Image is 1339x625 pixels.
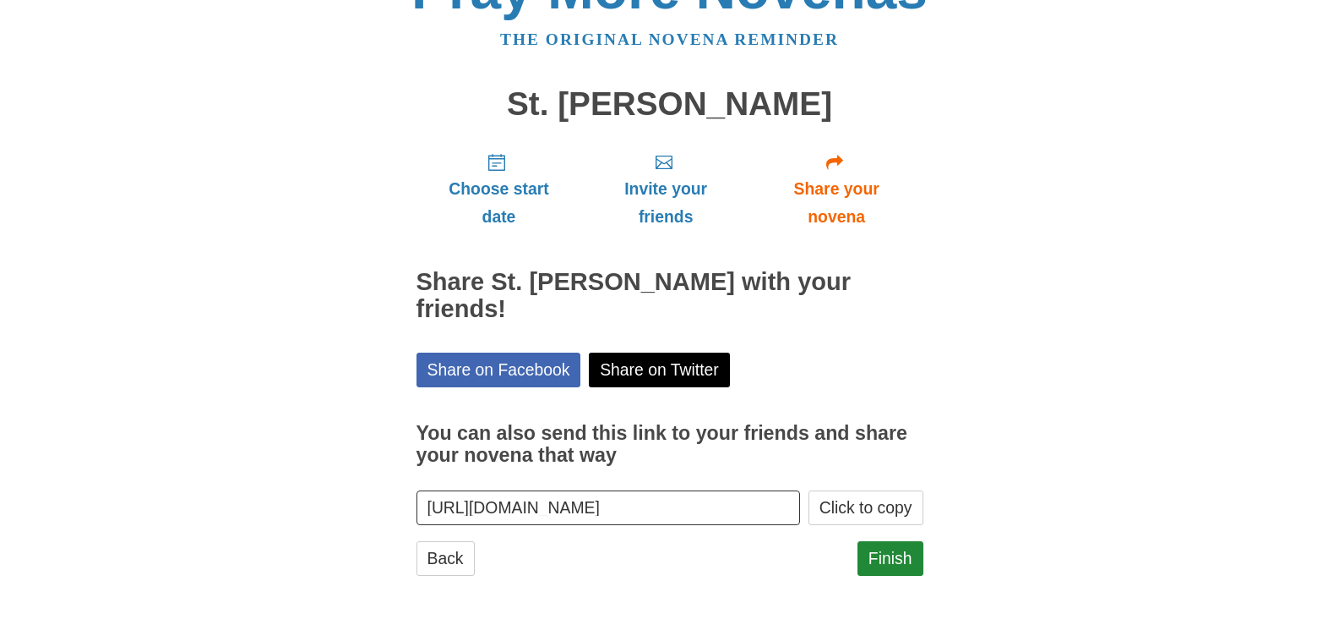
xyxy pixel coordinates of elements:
a: Choose start date [416,139,582,239]
h1: St. [PERSON_NAME] [416,86,923,123]
a: Invite your friends [581,139,749,239]
span: Choose start date [433,175,565,231]
a: Share on Twitter [589,353,730,387]
a: Share your novena [750,139,923,239]
a: Share on Facebook [416,353,581,387]
h2: Share St. [PERSON_NAME] with your friends! [416,269,923,323]
a: The original novena reminder [500,30,839,48]
span: Invite your friends [598,175,732,231]
button: Click to copy [808,491,923,525]
span: Share your novena [767,175,906,231]
a: Finish [857,541,923,576]
h3: You can also send this link to your friends and share your novena that way [416,423,923,466]
a: Back [416,541,475,576]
